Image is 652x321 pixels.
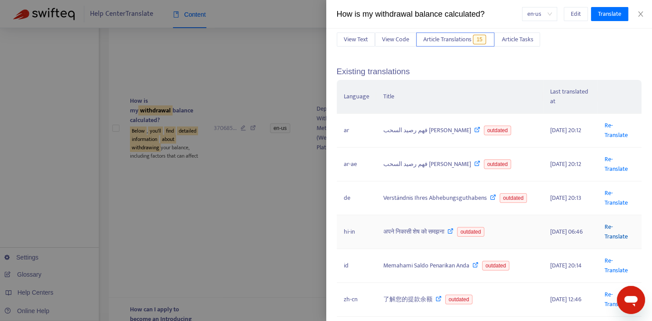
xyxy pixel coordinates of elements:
div: अपने निकासी शेष को समझना [383,227,536,237]
span: close [637,11,644,18]
td: [DATE] 06:46 [543,215,598,249]
td: ar-ae [337,148,376,181]
a: Re-Translate [605,154,628,174]
a: Re-Translate [605,188,628,208]
span: en-us [527,7,552,21]
button: Article Translations15 [416,32,495,47]
span: View Code [382,35,409,44]
td: [DATE] 20:13 [543,181,598,215]
span: outdated [484,126,512,135]
td: [DATE] 20:14 [543,249,598,283]
td: de [337,181,376,215]
td: ar [337,114,376,148]
th: Last translated at [543,80,598,114]
td: [DATE] 20:12 [543,148,598,181]
button: Close [634,10,647,18]
div: فهم رصيد السحب [PERSON_NAME] [383,126,536,135]
iframe: Button to launch messaging window [617,286,645,314]
span: View Text [344,35,368,44]
a: Re-Translate [605,256,628,275]
span: outdated [500,193,527,203]
a: Re-Translate [605,289,628,309]
div: 了解您的提款余额 [383,295,536,304]
span: outdated [457,227,485,237]
button: Translate [591,7,628,21]
td: zh-cn [337,283,376,317]
button: Article Tasks [494,32,540,47]
button: View Text [337,32,375,47]
span: Edit [571,9,581,19]
button: Edit [564,7,588,21]
div: فهم رصيد السحب [PERSON_NAME] [383,159,536,169]
span: outdated [484,159,512,169]
h5: Existing translations [337,67,642,77]
a: Re-Translate [605,222,628,242]
td: id [337,249,376,283]
span: outdated [445,295,473,304]
button: View Code [375,32,416,47]
td: hi-in [337,215,376,249]
td: [DATE] 20:12 [543,114,598,148]
div: Memahami Saldo Penarikan Anda [383,261,536,271]
span: Article Translations [423,35,472,44]
span: Translate [598,9,621,19]
span: Article Tasks [501,35,533,44]
div: Verständnis Ihres Abhebungsguthabens [383,193,536,203]
span: outdated [482,261,510,271]
a: Re-Translate [605,120,628,140]
th: Title [376,80,543,114]
div: How is my withdrawal balance calculated? [337,8,522,20]
th: Language [337,80,376,114]
td: [DATE] 12:46 [543,283,598,317]
span: 15 [473,35,486,44]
